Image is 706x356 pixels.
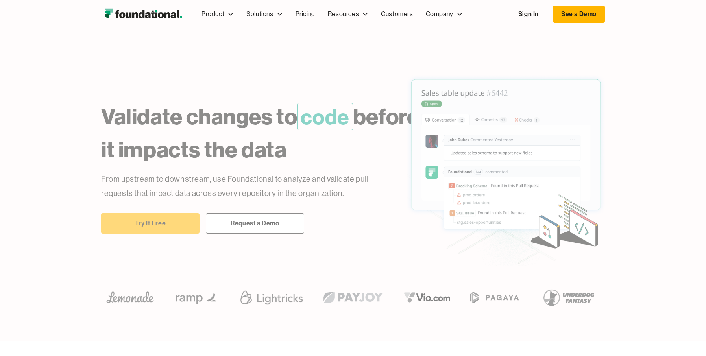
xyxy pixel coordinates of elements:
[206,213,304,234] a: Request a Demo
[328,9,359,19] div: Resources
[240,1,289,27] div: Solutions
[101,285,159,310] img: Lemonade Logo
[466,285,523,310] img: Pagaya Logo
[101,6,186,22] img: Foundational Logo
[426,9,453,19] div: Company
[322,1,375,27] div: Resources
[553,6,605,23] a: See a Demo
[297,103,353,130] span: code
[201,9,224,19] div: Product
[510,6,547,22] a: Sign In
[375,1,419,27] a: Customers
[237,285,306,310] img: Lightricks Logo
[101,213,200,234] a: Try It Free
[399,285,456,310] img: vio logo
[317,285,389,310] img: Payjoy logo
[101,6,186,22] a: home
[246,9,273,19] div: Solutions
[101,100,422,166] h1: Validate changes to before it impacts the data
[170,285,224,310] img: Ramp Logo
[537,285,600,310] img: Underdog Fantasy Logo
[289,1,322,27] a: Pricing
[420,1,469,27] div: Company
[101,172,394,201] p: From upstream to downstream, use Foundational to analyze and validate pull requests that impact d...
[195,1,240,27] div: Product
